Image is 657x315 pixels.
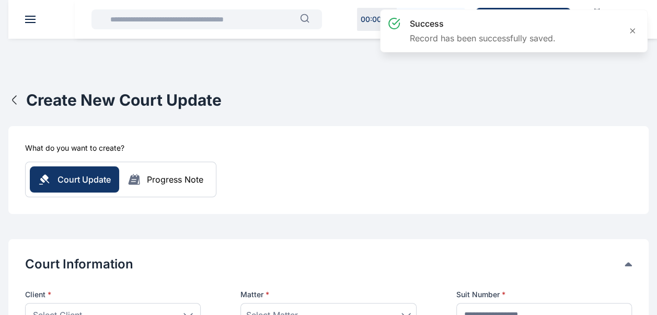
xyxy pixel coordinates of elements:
[579,4,615,35] a: Calendar
[26,91,222,109] h1: Create New Court Update
[119,173,212,186] button: Progress Note
[240,289,269,300] span: Matter
[25,256,632,273] div: Court Information
[410,32,556,44] p: Record has been successfully saved.
[410,17,556,30] h3: success
[456,289,632,300] label: Suit Number
[25,143,124,153] h5: What do you want to create?
[25,256,625,273] button: Court Information
[25,289,201,300] p: Client
[147,173,203,186] div: Progress Note
[57,173,111,186] span: Court Update
[30,166,119,193] button: Court Update
[361,14,393,25] p: 00 : 00 : 00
